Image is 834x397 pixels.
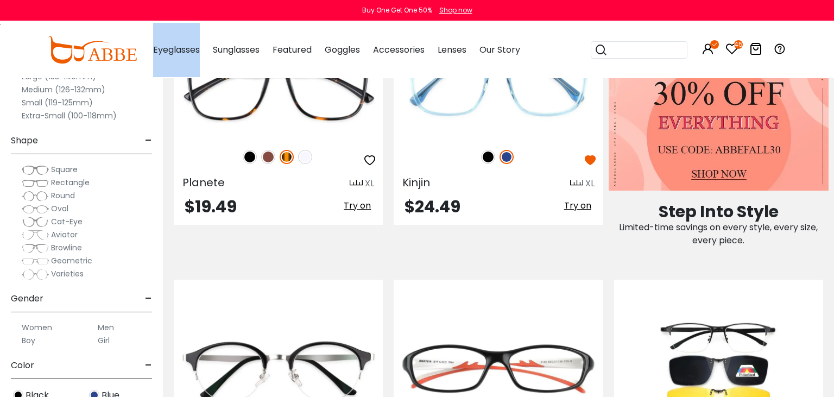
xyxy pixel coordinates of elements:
span: Lenses [438,43,466,56]
span: Step Into Style [659,200,779,223]
span: Eyeglasses [153,43,200,56]
img: Black [481,150,495,164]
a: Shop now [434,5,472,15]
img: Translucent [298,150,312,164]
span: Oval [51,203,68,214]
i: 45 [734,40,743,49]
img: Rectangle.png [22,178,49,188]
div: XL [585,177,595,190]
a: 45 [725,45,738,57]
span: - [145,286,152,312]
img: Browline.png [22,243,49,254]
img: Blue [500,150,514,164]
label: Women [22,321,52,334]
span: Shape [11,128,38,154]
img: abbeglasses.com [48,36,137,64]
label: Medium (126-132mm) [22,83,105,96]
img: Tortoise [280,150,294,164]
span: $19.49 [185,195,237,218]
span: Varieties [51,268,84,279]
img: size ruler [350,179,363,187]
span: Accessories [373,43,425,56]
img: Aviator.png [22,230,49,241]
img: Oval.png [22,204,49,215]
img: Round.png [22,191,49,201]
img: size ruler [570,179,583,187]
img: Varieties.png [22,269,49,280]
span: Geometric [51,255,92,266]
span: - [145,352,152,379]
img: Tortoise Planete - TR ,Universal Bridge Fit [174,33,383,138]
label: Extra-Small (100-118mm) [22,109,117,122]
span: Featured [273,43,312,56]
label: Girl [98,334,110,347]
span: Round [51,190,75,201]
span: Kinjin [402,175,430,190]
label: Men [98,321,114,334]
img: Black [243,150,257,164]
button: Try on [340,199,374,213]
img: Geometric.png [22,256,49,267]
div: Shop now [439,5,472,15]
span: Try on [564,199,591,212]
span: Try on [344,199,371,212]
span: Gender [11,286,43,312]
div: XL [365,177,374,190]
span: Cat-Eye [51,216,83,227]
span: Our Story [479,43,520,56]
img: Brown [261,150,275,164]
div: Buy One Get One 50% [362,5,432,15]
span: Sunglasses [213,43,260,56]
span: - [145,128,152,154]
span: Browline [51,242,82,253]
span: Goggles [325,43,360,56]
span: Limited-time savings on every style, every size, every piece. [619,221,818,247]
img: Blue Kinjin - Acetate ,Universal Bridge Fit [394,33,603,138]
span: Aviator [51,229,78,240]
span: Rectangle [51,177,90,188]
span: Color [11,352,34,379]
span: Planete [182,175,225,190]
label: Boy [22,334,35,347]
img: Cat-Eye.png [22,217,49,228]
label: Small (119-125mm) [22,96,93,109]
span: Square [51,164,78,175]
img: Square.png [22,165,49,175]
span: $24.49 [405,195,460,218]
button: Try on [561,199,595,213]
